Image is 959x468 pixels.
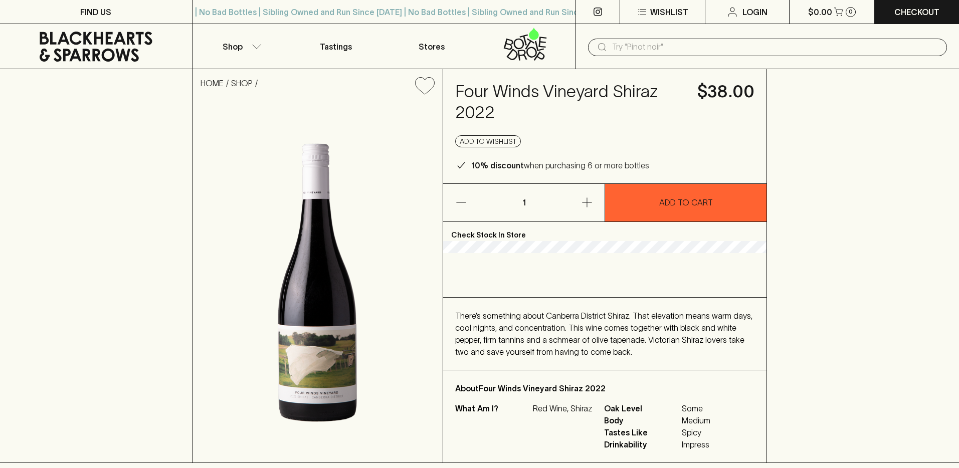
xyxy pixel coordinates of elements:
a: Tastings [288,24,384,69]
a: HOME [201,79,224,88]
a: SHOP [231,79,253,88]
p: Tastings [320,41,352,53]
span: There’s something about Canberra District Shiraz. That elevation means warm days, cool nights, an... [455,311,752,356]
img: 40522.png [193,103,443,462]
p: Shop [223,41,243,53]
p: ADD TO CART [659,196,713,208]
input: Try "Pinot noir" [612,39,939,55]
p: Red Wine, Shiraz [533,402,592,414]
p: 1 [512,184,536,221]
a: Stores [384,24,480,69]
p: when purchasing 6 or more bottles [471,159,649,171]
span: Medium [682,414,710,426]
p: $0.00 [808,6,832,18]
span: Body [604,414,679,426]
b: 10% discount [471,161,524,170]
h4: Four Winds Vineyard Shiraz 2022 [455,81,686,123]
p: Login [742,6,768,18]
p: Wishlist [650,6,688,18]
p: What Am I? [455,402,530,414]
p: 0 [849,9,853,15]
p: FIND US [80,6,111,18]
span: Tastes Like [604,426,679,438]
p: Check Stock In Store [443,222,767,241]
button: Shop [193,24,288,69]
p: Checkout [894,6,939,18]
p: Stores [419,41,445,53]
button: Add to wishlist [411,73,439,99]
span: Impress [682,438,710,450]
span: Oak Level [604,402,679,414]
span: Drinkability [604,438,679,450]
button: ADD TO CART [605,184,766,221]
span: Some [682,402,710,414]
button: Add to wishlist [455,135,521,147]
h4: $38.00 [697,81,754,102]
span: Spicy [682,426,710,438]
p: About Four Winds Vineyard Shiraz 2022 [455,382,755,394]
